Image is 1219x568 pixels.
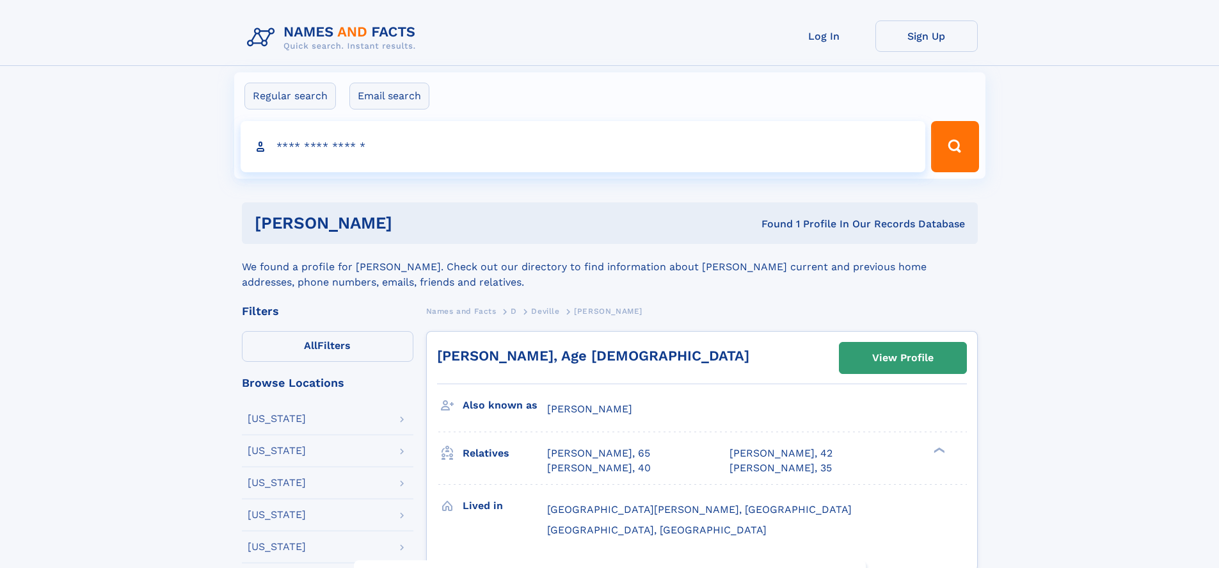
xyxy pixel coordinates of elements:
[241,121,926,172] input: search input
[242,377,413,389] div: Browse Locations
[248,478,306,488] div: [US_STATE]
[547,403,632,415] span: [PERSON_NAME]
[531,303,559,319] a: Deville
[248,510,306,520] div: [US_STATE]
[255,215,577,231] h1: [PERSON_NAME]
[242,331,413,362] label: Filters
[547,461,651,475] a: [PERSON_NAME], 40
[248,542,306,552] div: [US_STATE]
[349,83,429,110] label: Email search
[531,307,559,316] span: Deville
[773,20,875,52] a: Log In
[304,339,317,352] span: All
[577,217,965,231] div: Found 1 Profile In Our Records Database
[729,446,833,460] a: [PERSON_NAME], 42
[931,121,978,172] button: Search Button
[244,83,336,110] label: Regular search
[574,307,642,316] span: [PERSON_NAME]
[547,524,767,536] span: [GEOGRAPHIC_DATA], [GEOGRAPHIC_DATA]
[511,307,517,316] span: D
[511,303,517,319] a: D
[729,461,832,475] a: [PERSON_NAME], 35
[242,305,413,317] div: Filters
[463,394,547,416] h3: Also known as
[248,446,306,456] div: [US_STATE]
[463,442,547,464] h3: Relatives
[840,343,966,373] a: View Profile
[872,343,934,373] div: View Profile
[547,446,650,460] a: [PERSON_NAME], 65
[426,303,497,319] a: Names and Facts
[242,244,978,290] div: We found a profile for [PERSON_NAME]. Check out our directory to find information about [PERSON_N...
[242,20,426,55] img: Logo Names and Facts
[547,503,852,515] span: [GEOGRAPHIC_DATA][PERSON_NAME], [GEOGRAPHIC_DATA]
[248,414,306,424] div: [US_STATE]
[437,348,749,364] a: [PERSON_NAME], Age [DEMOGRAPHIC_DATA]
[463,495,547,517] h3: Lived in
[875,20,978,52] a: Sign Up
[930,446,946,455] div: ❯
